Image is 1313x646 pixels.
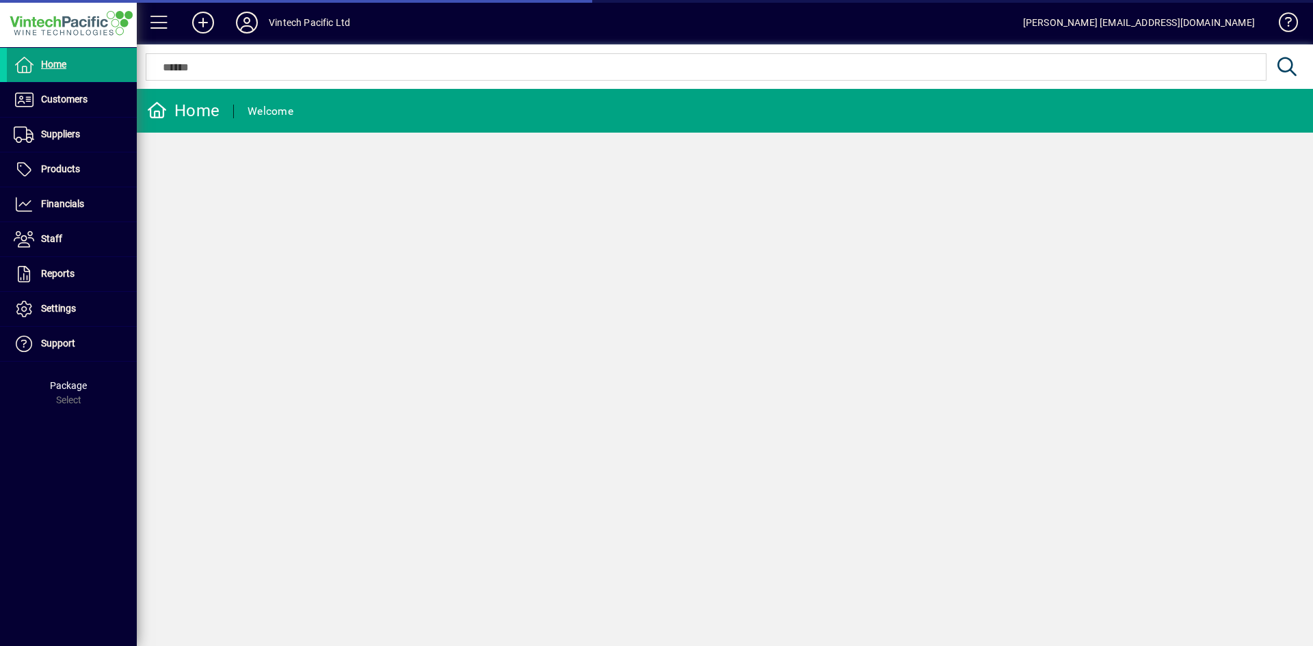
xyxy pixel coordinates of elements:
a: Settings [7,292,137,326]
a: Financials [7,187,137,221]
button: Add [181,10,225,35]
span: Products [41,163,80,174]
span: Package [50,380,87,391]
a: Suppliers [7,118,137,152]
a: Products [7,152,137,187]
a: Knowledge Base [1269,3,1296,47]
span: Reports [41,268,75,279]
a: Customers [7,83,137,117]
div: Home [147,100,220,122]
button: Profile [225,10,269,35]
span: Staff [41,233,62,244]
span: Home [41,59,66,70]
span: Financials [41,198,84,209]
div: Vintech Pacific Ltd [269,12,350,33]
span: Customers [41,94,88,105]
span: Suppliers [41,129,80,139]
a: Reports [7,257,137,291]
a: Support [7,327,137,361]
div: Welcome [248,100,293,122]
span: Settings [41,303,76,314]
div: [PERSON_NAME] [EMAIL_ADDRESS][DOMAIN_NAME] [1023,12,1255,33]
span: Support [41,338,75,349]
a: Staff [7,222,137,256]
